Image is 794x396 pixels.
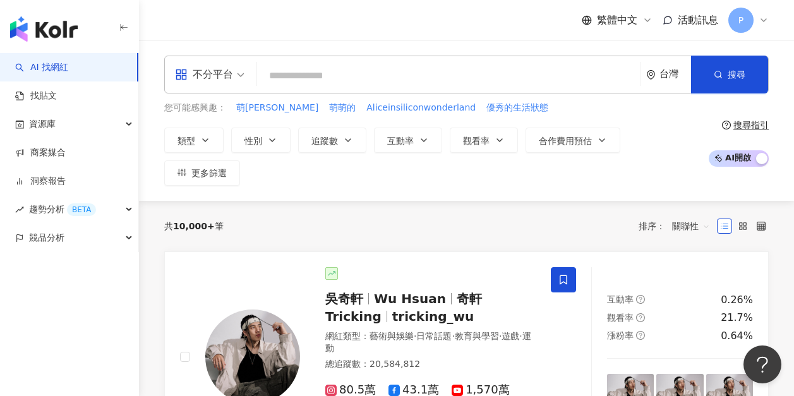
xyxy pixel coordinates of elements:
[370,331,414,341] span: 藝術與娛樂
[743,345,781,383] iframe: Help Scout Beacon - Open
[636,331,645,340] span: question-circle
[325,291,363,306] span: 吳奇軒
[672,216,710,236] span: 關聯性
[164,221,224,231] div: 共 筆
[539,136,592,146] span: 合作費用預估
[526,128,620,153] button: 合作費用預估
[450,128,518,153] button: 觀看率
[455,331,499,341] span: 教育與學習
[298,128,366,153] button: 追蹤數
[728,69,745,80] span: 搜尋
[325,358,536,371] div: 總追蹤數 ： 20,584,812
[366,102,476,114] span: Aliceinsiliconwonderland
[164,102,226,114] span: 您可能感興趣：
[502,331,519,341] span: 遊戲
[29,224,64,252] span: 競品分析
[329,102,356,114] span: 萌萌的
[15,147,66,159] a: 商案媒合
[67,203,96,216] div: BETA
[607,330,634,340] span: 漲粉率
[236,102,318,114] span: 萌[PERSON_NAME]
[15,90,57,102] a: 找貼文
[414,331,416,341] span: ·
[722,121,731,129] span: question-circle
[678,14,718,26] span: 活動訊息
[164,160,240,186] button: 更多篩選
[325,330,536,355] div: 網紅類型 ：
[311,136,338,146] span: 追蹤數
[177,136,195,146] span: 類型
[244,136,262,146] span: 性別
[452,331,454,341] span: ·
[486,101,549,115] button: 優秀的生活狀態
[328,101,356,115] button: 萌萌的
[721,293,753,307] div: 0.26%
[236,101,319,115] button: 萌[PERSON_NAME]
[486,102,548,114] span: 優秀的生活狀態
[173,221,215,231] span: 10,000+
[416,331,452,341] span: 日常話題
[597,13,637,27] span: 繁體中文
[519,331,522,341] span: ·
[636,313,645,322] span: question-circle
[499,331,502,341] span: ·
[607,313,634,323] span: 觀看率
[721,329,753,343] div: 0.64%
[463,136,490,146] span: 觀看率
[10,16,78,42] img: logo
[29,195,96,224] span: 趨勢分析
[392,309,474,324] span: tricking_wu
[646,70,656,80] span: environment
[15,175,66,188] a: 洞察報告
[387,136,414,146] span: 互動率
[691,56,768,93] button: 搜尋
[325,291,482,324] span: 奇軒Tricking
[738,13,743,27] span: P
[636,295,645,304] span: question-circle
[607,294,634,304] span: 互動率
[374,128,442,153] button: 互動率
[366,101,476,115] button: Aliceinsiliconwonderland
[721,311,753,325] div: 21.7%
[15,61,68,74] a: searchAI 找網紅
[175,64,233,85] div: 不分平台
[639,216,717,236] div: 排序：
[191,168,227,178] span: 更多篩選
[733,120,769,130] div: 搜尋指引
[374,291,446,306] span: Wu Hsuan
[15,205,24,214] span: rise
[29,110,56,138] span: 資源庫
[659,69,691,80] div: 台灣
[231,128,291,153] button: 性別
[164,128,224,153] button: 類型
[175,68,188,81] span: appstore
